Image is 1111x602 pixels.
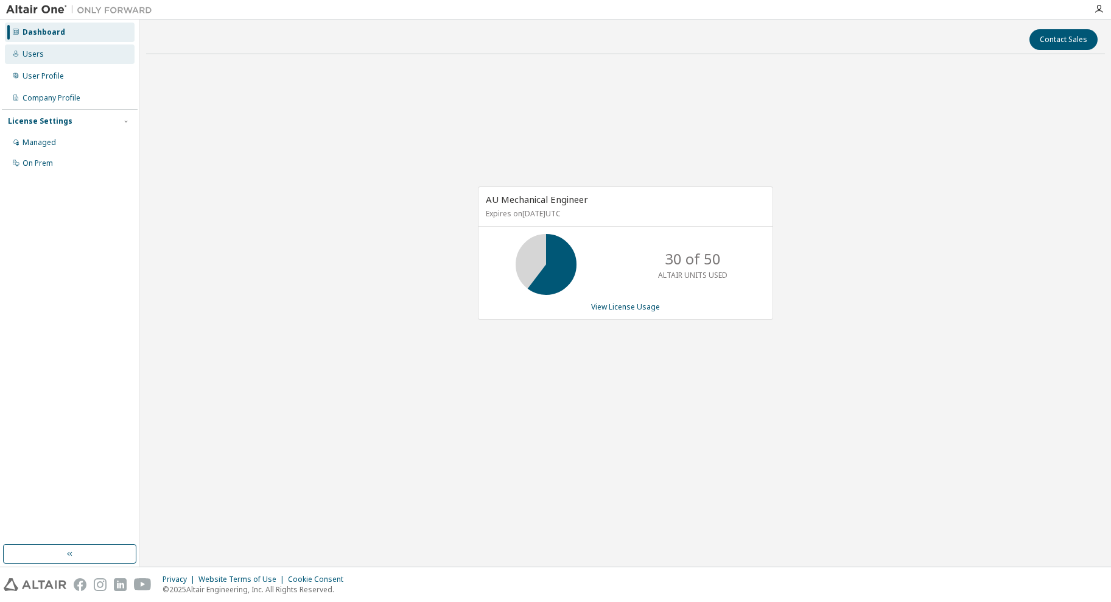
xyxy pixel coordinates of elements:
div: User Profile [23,71,64,81]
div: On Prem [23,158,53,168]
span: AU Mechanical Engineer [486,193,588,205]
button: Contact Sales [1029,29,1098,50]
a: View License Usage [591,302,660,312]
p: Expires on [DATE] UTC [486,208,762,219]
p: ALTAIR UNITS USED [658,270,727,280]
img: altair_logo.svg [4,578,66,591]
div: Users [23,49,44,59]
div: Company Profile [23,93,80,103]
p: © 2025 Altair Engineering, Inc. All Rights Reserved. [163,584,351,595]
div: Managed [23,138,56,147]
div: License Settings [8,116,72,126]
div: Cookie Consent [288,575,351,584]
img: instagram.svg [94,578,107,591]
p: 30 of 50 [665,249,721,269]
div: Dashboard [23,27,65,37]
img: Altair One [6,4,158,16]
img: facebook.svg [74,578,86,591]
div: Privacy [163,575,198,584]
img: youtube.svg [134,578,152,591]
div: Website Terms of Use [198,575,288,584]
img: linkedin.svg [114,578,127,591]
